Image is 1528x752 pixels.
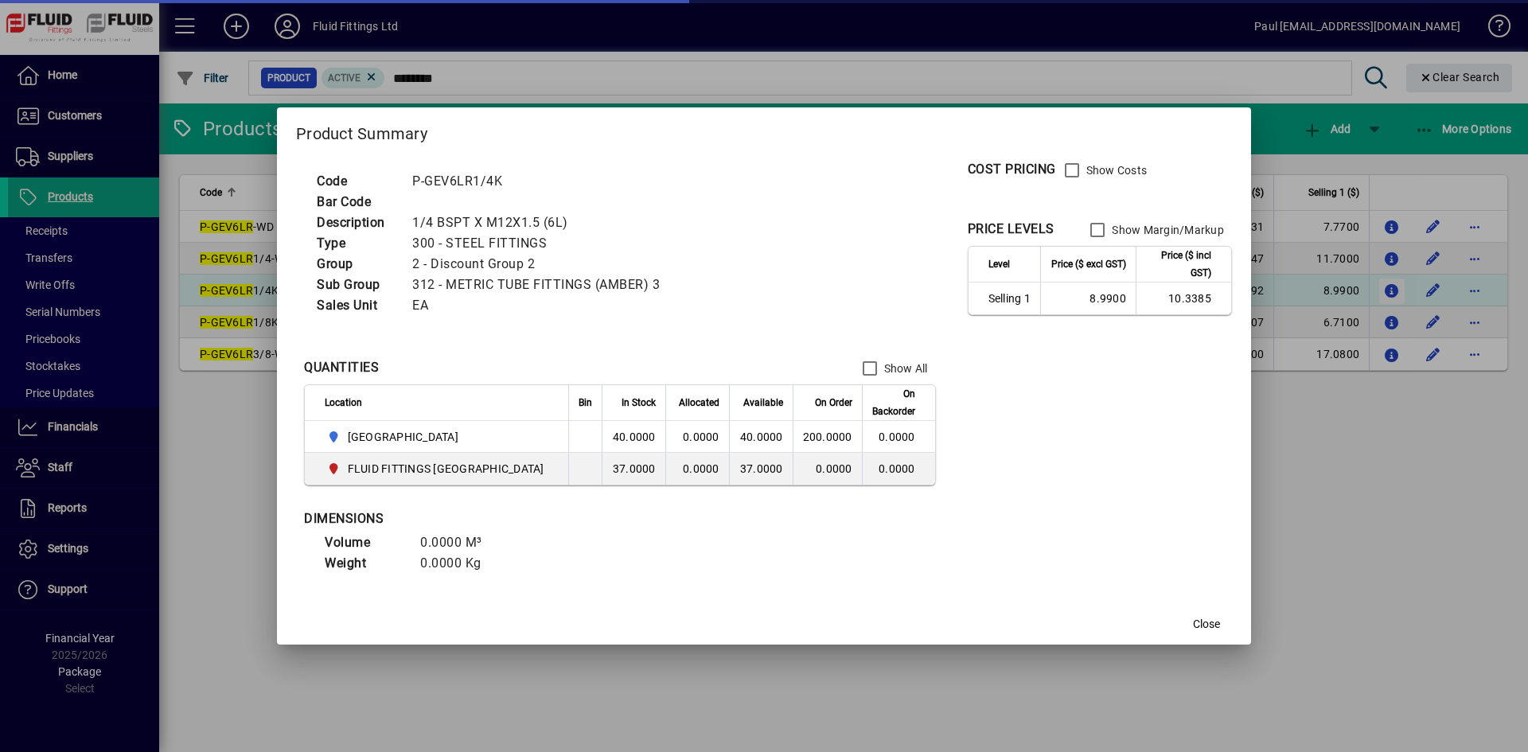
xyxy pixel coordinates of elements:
td: 2 - Discount Group 2 [404,254,679,275]
td: Type [309,233,404,254]
span: Price ($ excl GST) [1051,255,1126,273]
span: Available [743,394,783,411]
td: P-GEV6LR1/4K [404,171,679,192]
span: Price ($ incl GST) [1146,247,1211,282]
td: Group [309,254,404,275]
td: 37.0000 [729,453,793,485]
span: FLUID FITTINGS CHRISTCHURCH [325,459,551,478]
span: On Backorder [872,385,915,420]
td: EA [404,295,679,316]
td: 312 - METRIC TUBE FITTINGS (AMBER) 3 [404,275,679,295]
label: Show Costs [1083,162,1148,178]
td: Volume [317,532,412,553]
span: AUCKLAND [325,427,551,446]
span: On Order [815,394,852,411]
div: COST PRICING [968,160,1056,179]
td: 40.0000 [602,421,665,453]
td: 8.9900 [1040,282,1136,314]
span: [GEOGRAPHIC_DATA] [348,429,458,445]
button: Close [1181,610,1232,638]
td: 37.0000 [602,453,665,485]
span: 0.0000 [816,462,852,475]
td: Bar Code [309,192,404,212]
td: 0.0000 M³ [412,532,508,553]
span: Level [988,255,1010,273]
span: Bin [579,394,592,411]
div: DIMENSIONS [304,509,702,528]
span: In Stock [622,394,656,411]
td: Code [309,171,404,192]
span: Location [325,394,362,411]
td: 0.0000 Kg [412,553,508,574]
td: Sales Unit [309,295,404,316]
label: Show All [881,360,928,376]
td: 0.0000 [862,421,935,453]
label: Show Margin/Markup [1109,222,1224,238]
td: Description [309,212,404,233]
h2: Product Summary [277,107,1251,154]
span: Close [1193,616,1220,633]
span: Allocated [679,394,719,411]
span: 200.0000 [803,431,852,443]
td: 0.0000 [665,453,729,485]
td: 10.3385 [1136,282,1231,314]
td: Sub Group [309,275,404,295]
td: 0.0000 [665,421,729,453]
span: Selling 1 [988,290,1031,306]
td: 40.0000 [729,421,793,453]
div: QUANTITIES [304,358,379,377]
div: PRICE LEVELS [968,220,1054,239]
td: 0.0000 [862,453,935,485]
td: 300 - STEEL FITTINGS [404,233,679,254]
td: 1/4 BSPT X M12X1.5 (6L) [404,212,679,233]
span: FLUID FITTINGS [GEOGRAPHIC_DATA] [348,461,544,477]
td: Weight [317,553,412,574]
